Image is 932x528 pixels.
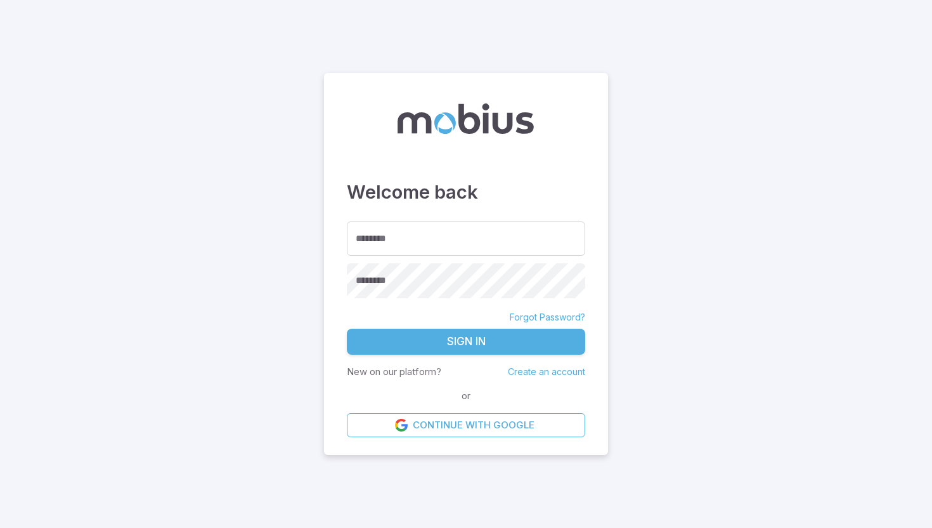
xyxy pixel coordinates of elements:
a: Forgot Password? [510,311,585,324]
button: Sign In [347,329,585,355]
p: New on our platform? [347,365,441,379]
h3: Welcome back [347,178,585,206]
a: Create an account [508,366,585,377]
a: Continue with Google [347,413,585,437]
span: or [458,389,474,403]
